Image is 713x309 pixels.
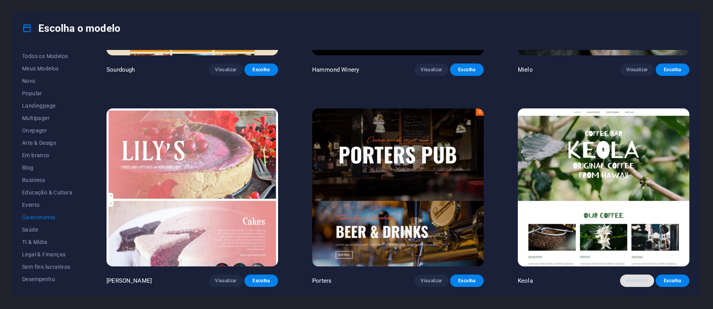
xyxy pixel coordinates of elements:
p: Keola [518,277,533,285]
button: Portfólio [22,285,72,298]
button: Escolha [244,64,278,76]
span: Business [22,177,72,183]
button: Visualizar [620,275,654,287]
span: Meus Modelos [22,65,72,72]
button: Landingpage [22,100,72,112]
span: Educação & Cultura [22,189,72,196]
span: Novo [22,78,72,84]
button: Desempenho [22,273,72,285]
button: Escolha [656,64,689,76]
button: Visualizar [620,64,654,76]
span: Escolha [251,278,272,284]
button: Educação & Cultura [22,186,72,199]
span: Gastronomia [22,214,72,220]
span: Landingpage [22,103,72,109]
button: Visualizar [209,64,242,76]
button: Visualizar [414,275,448,287]
p: Mielo [518,66,533,74]
img: Keola [518,108,689,266]
span: Saúde [22,227,72,233]
span: Evento [22,202,72,208]
span: Visualizar [626,67,648,73]
button: Evento [22,199,72,211]
p: Porters [312,277,332,285]
button: Onepager [22,124,72,137]
button: Visualizar [209,275,242,287]
button: Todos os Modelos [22,50,72,62]
span: Escolha [662,278,683,284]
button: Arte & Design [22,137,72,149]
span: TI & Mídia [22,239,72,245]
span: Visualizar [421,278,442,284]
span: Desempenho [22,276,72,282]
span: Sem fins lucrativos [22,264,72,270]
button: TI & Mídia [22,236,72,248]
p: [PERSON_NAME] [107,277,152,285]
img: Porters [312,108,484,266]
button: Visualizar [414,64,448,76]
button: Em branco [22,149,72,161]
button: Sem fins lucrativos [22,261,72,273]
span: Popular [22,90,72,96]
button: Gastronomia [22,211,72,223]
button: Multipager [22,112,72,124]
span: Escolha [662,67,683,73]
span: Legal & Finanças [22,251,72,257]
p: Sourdough [107,66,135,74]
span: Em branco [22,152,72,158]
span: Blog [22,165,72,171]
span: Multipager [22,115,72,121]
img: Lily’s [107,108,278,266]
button: Meus Modelos [22,62,72,75]
span: Escolha [456,278,478,284]
button: Legal & Finanças [22,248,72,261]
span: Escolha [251,67,272,73]
span: Visualizar [215,67,236,73]
button: Blog [22,161,72,174]
span: Visualizar [215,278,236,284]
span: Todos os Modelos [22,53,72,59]
span: Visualizar [626,278,648,284]
span: Visualizar [421,67,442,73]
span: Onepager [22,127,72,134]
button: Popular [22,87,72,100]
h4: Escolha o modelo [22,22,120,34]
button: Escolha [450,64,484,76]
button: Escolha [656,275,689,287]
span: Escolha [456,67,478,73]
p: Hammond Winery [312,66,359,74]
span: Arte & Design [22,140,72,146]
button: Novo [22,75,72,87]
button: Escolha [244,275,278,287]
button: Escolha [450,275,484,287]
button: Business [22,174,72,186]
button: Saúde [22,223,72,236]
